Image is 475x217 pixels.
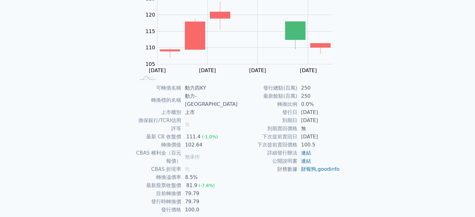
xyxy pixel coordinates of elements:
td: 轉換價值 [135,141,181,149]
a: 連結 [301,158,311,164]
td: [DATE] [297,108,340,116]
td: 最新股票收盤價 [135,181,181,190]
td: 轉換溢價率 [135,173,181,181]
td: 8.5% [181,173,237,181]
td: 公開說明書 [238,157,297,165]
td: 到期賣回價格 [238,125,297,133]
tspan: [DATE] [300,67,317,73]
td: 目前轉換價 [135,190,181,198]
tspan: 105 [146,61,155,67]
tspan: 115 [146,28,155,34]
td: 發行總額(百萬) [238,84,297,92]
td: 詳細發行辦法 [238,149,297,157]
td: 100.5 [297,141,340,149]
td: 財務數據 [238,165,297,173]
span: (-1.0%) [202,134,218,139]
tspan: 110 [146,45,155,51]
tspan: 120 [146,12,155,18]
td: 上市 [181,108,237,116]
td: 最新 CB 收盤價 [135,133,181,141]
td: 下次提前賣回日 [238,133,297,141]
a: 連結 [301,150,311,156]
td: , [297,165,340,173]
td: 79.79 [181,190,237,198]
span: 無 [185,166,190,172]
div: 81.9 [185,181,199,190]
td: 79.79 [181,198,237,206]
td: CBAS 權利金（百元報價） [135,149,181,165]
td: 到期日 [238,116,297,125]
td: 無 [297,125,340,133]
td: CBAS 折現率 [135,165,181,173]
a: 財報狗 [301,166,316,172]
td: 擔保銀行/TCRI信用評等 [135,116,181,133]
td: 轉換標的名稱 [135,92,181,108]
td: [DATE] [297,116,340,125]
a: goodinfo [318,166,339,172]
span: 無承作 [185,154,200,160]
td: 最新餘額(百萬) [238,92,297,100]
td: 上市櫃別 [135,108,181,116]
td: 發行時轉換價 [135,198,181,206]
span: (-7.6%) [199,183,215,188]
td: 可轉債名稱 [135,84,181,92]
td: 發行日 [238,108,297,116]
tspan: [DATE] [199,67,216,73]
tspan: [DATE] [249,67,266,73]
td: 轉換比例 [238,100,297,108]
div: 111.4 [185,133,202,141]
td: 發行價格 [135,206,181,214]
td: 100.0 [181,206,237,214]
tspan: [DATE] [149,67,166,73]
td: 動力四KY [181,84,237,92]
td: 下次提前賣回價格 [238,141,297,149]
td: 0.0% [297,100,340,108]
td: 250 [297,84,340,92]
td: 102.64 [181,141,237,149]
td: [DATE] [297,133,340,141]
td: 動力-[GEOGRAPHIC_DATA] [181,92,237,108]
span: 無 [185,121,190,127]
td: 250 [297,92,340,100]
